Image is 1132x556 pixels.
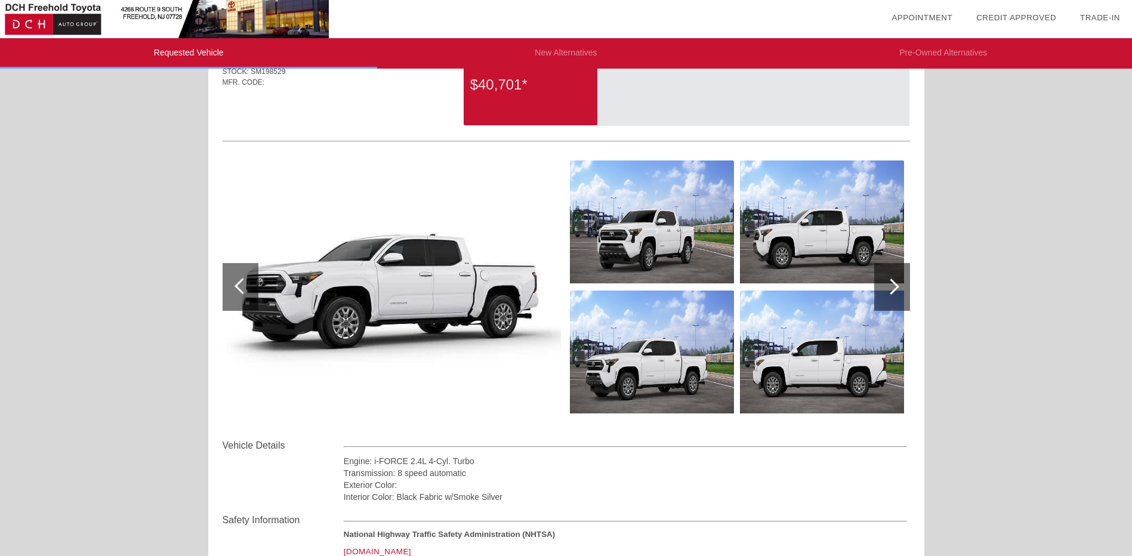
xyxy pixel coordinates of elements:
div: Transmission: 8 speed automatic [344,467,908,479]
a: [DOMAIN_NAME] [344,547,411,556]
div: Interior Color: Black Fabric w/Smoke Silver [344,491,908,503]
div: Engine: i-FORCE 2.4L 4-Cyl. Turbo [344,455,908,467]
div: Vehicle Details [223,438,344,453]
a: Appointment [892,13,952,22]
img: a06b40cc52e27209d962a194fd8c06b0x.jpg [223,160,561,413]
div: $40,701* [470,69,591,100]
a: Trade-In [1080,13,1120,22]
span: MFR. CODE: [223,78,265,87]
img: df497a42b18dfb1ff8f655c4bc9fb36e.png [740,160,904,283]
img: 985da731c8ebb4336c79a47192554526.png [740,291,904,413]
li: New Alternatives [377,38,754,69]
div: Safety Information [223,513,344,527]
div: Quoted on [DATE] 9:18:22 PM [223,106,910,125]
li: Pre-Owned Alternatives [755,38,1132,69]
strong: National Highway Traffic Safety Administration (NHTSA) [344,530,555,539]
div: Exterior Color: [344,479,908,491]
img: 6d70f0c043f46cefc43fd6a6fbe7ea8e.png [570,160,734,283]
img: 1336c5ffe37d8abd90c075171ab50bf2.png [570,291,734,413]
a: Credit Approved [976,13,1056,22]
